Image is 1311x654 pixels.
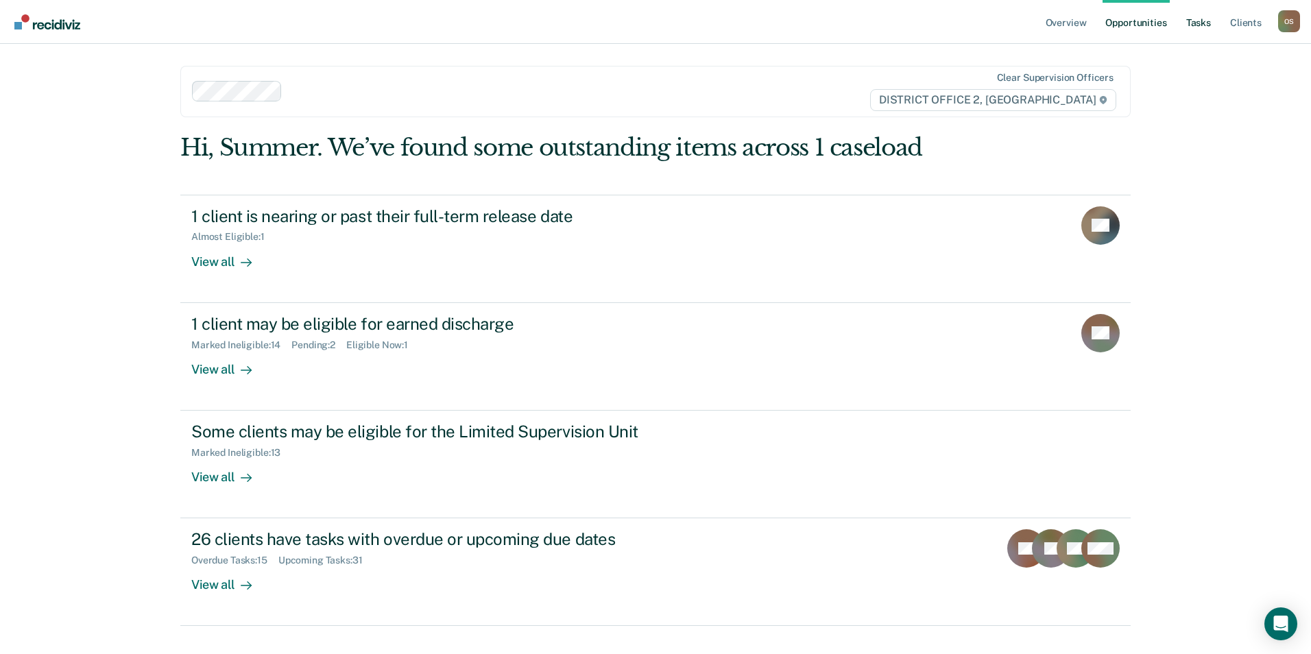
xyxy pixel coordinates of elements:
img: Recidiviz [14,14,80,29]
div: Eligible Now : 1 [346,339,419,351]
div: Hi, Summer. We’ve found some outstanding items across 1 caseload [180,134,941,162]
span: DISTRICT OFFICE 2, [GEOGRAPHIC_DATA] [870,89,1116,111]
a: Some clients may be eligible for the Limited Supervision UnitMarked Ineligible:13View all [180,411,1131,518]
div: Some clients may be eligible for the Limited Supervision Unit [191,422,673,441]
div: Upcoming Tasks : 31 [278,555,374,566]
div: 1 client may be eligible for earned discharge [191,314,673,334]
div: View all [191,350,268,377]
a: 1 client is nearing or past their full-term release dateAlmost Eligible:1View all [180,195,1131,303]
div: View all [191,243,268,269]
div: Overdue Tasks : 15 [191,555,278,566]
div: Pending : 2 [291,339,346,351]
a: 1 client may be eligible for earned dischargeMarked Ineligible:14Pending:2Eligible Now:1View all [180,303,1131,411]
div: 26 clients have tasks with overdue or upcoming due dates [191,529,673,549]
button: Profile dropdown button [1278,10,1300,32]
a: 26 clients have tasks with overdue or upcoming due datesOverdue Tasks:15Upcoming Tasks:31View all [180,518,1131,626]
div: Almost Eligible : 1 [191,231,276,243]
div: Marked Ineligible : 13 [191,447,291,459]
div: Open Intercom Messenger [1264,607,1297,640]
div: View all [191,566,268,593]
div: Marked Ineligible : 14 [191,339,291,351]
div: O S [1278,10,1300,32]
div: 1 client is nearing or past their full-term release date [191,206,673,226]
div: View all [191,459,268,485]
div: Clear supervision officers [997,72,1114,84]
